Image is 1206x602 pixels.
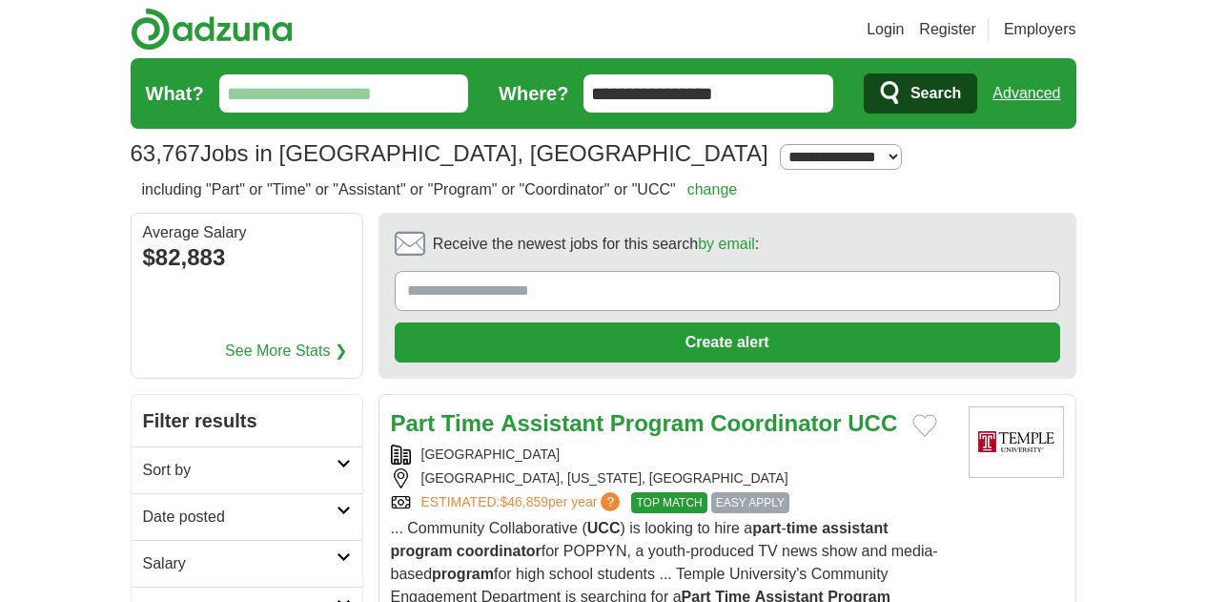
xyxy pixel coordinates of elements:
[631,492,706,513] span: TOP MATCH
[395,322,1060,363] button: Create alert
[143,225,351,240] div: Average Salary
[610,410,705,436] strong: Program
[822,520,888,536] strong: assistant
[391,543,453,559] strong: program
[391,410,898,436] a: Part Time Assistant Program Coordinator UCC
[787,520,818,536] strong: time
[132,446,362,493] a: Sort by
[143,240,351,275] div: $82,883
[919,18,976,41] a: Register
[687,181,738,197] a: change
[421,492,624,513] a: ESTIMATED:$46,859per year?
[864,73,977,114] button: Search
[132,493,362,540] a: Date posted
[131,136,200,171] span: 63,767
[912,414,937,437] button: Add to favorite jobs
[969,406,1064,478] img: Temple University logo
[601,492,620,511] span: ?
[992,74,1060,113] a: Advanced
[421,446,561,462] a: [GEOGRAPHIC_DATA]
[146,79,204,108] label: What?
[457,543,542,559] strong: coordinator
[432,566,494,582] strong: program
[441,410,495,436] strong: Time
[867,18,904,41] a: Login
[143,506,337,529] h2: Date posted
[391,468,953,488] div: [GEOGRAPHIC_DATA], [US_STATE], [GEOGRAPHIC_DATA]
[710,410,841,436] strong: Coordinator
[142,178,738,201] h2: including "Part" or "Time" or "Assistant" or "Program" or "Coordinator" or "UCC"
[225,340,347,363] a: See More Stats ❯
[132,540,362,587] a: Salary
[1004,18,1076,41] a: Employers
[711,492,789,513] span: EASY APPLY
[131,140,768,166] h1: Jobs in [GEOGRAPHIC_DATA], [GEOGRAPHIC_DATA]
[848,410,897,436] strong: UCC
[143,459,337,482] h2: Sort by
[143,552,337,575] h2: Salary
[500,494,548,509] span: $46,859
[391,410,436,436] strong: Part
[132,395,362,446] h2: Filter results
[910,74,961,113] span: Search
[752,520,781,536] strong: part
[698,236,755,252] a: by email
[499,79,568,108] label: Where?
[587,520,621,536] strong: UCC
[501,410,603,436] strong: Assistant
[131,8,293,51] img: Adzuna logo
[433,233,759,256] span: Receive the newest jobs for this search :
